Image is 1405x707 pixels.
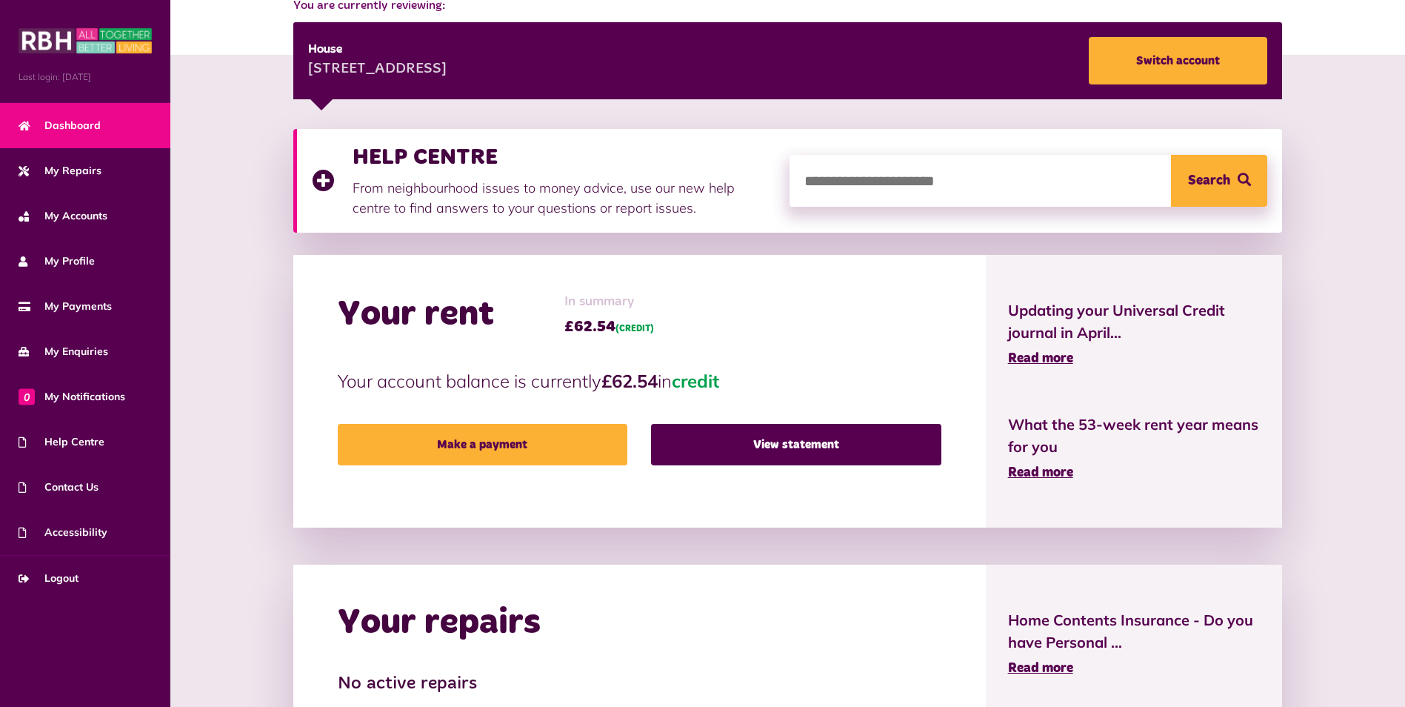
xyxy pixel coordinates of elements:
span: Home Contents Insurance - Do you have Personal ... [1008,609,1261,654]
span: Help Centre [19,434,104,450]
p: Your account balance is currently in [338,368,941,394]
span: In summary [564,292,654,312]
span: Contact Us [19,479,99,495]
a: Switch account [1089,37,1267,84]
h2: Your repairs [338,602,541,645]
a: Updating your Universal Credit journal in April... Read more [1008,299,1261,369]
h3: HELP CENTRE [353,144,775,170]
span: Last login: [DATE] [19,70,152,84]
span: Read more [1008,466,1073,479]
h3: No active repairs [338,674,941,695]
span: My Payments [19,299,112,314]
span: My Accounts [19,208,107,224]
span: My Enquiries [19,344,108,359]
div: House [308,41,447,59]
a: Home Contents Insurance - Do you have Personal ... Read more [1008,609,1261,679]
p: From neighbourhood issues to money advice, use our new help centre to find answers to your questi... [353,178,775,218]
span: My Notifications [19,389,125,405]
span: Dashboard [19,118,101,133]
span: Updating your Universal Credit journal in April... [1008,299,1261,344]
img: MyRBH [19,26,152,56]
a: Make a payment [338,424,627,465]
strong: £62.54 [601,370,658,392]
span: credit [672,370,719,392]
span: Search [1188,155,1230,207]
span: £62.54 [564,316,654,338]
h2: Your rent [338,293,494,336]
a: View statement [651,424,941,465]
span: Logout [19,571,79,586]
span: My Profile [19,253,95,269]
span: 0 [19,388,35,405]
a: What the 53-week rent year means for you Read more [1008,414,1261,483]
span: Accessibility [19,525,107,540]
div: [STREET_ADDRESS] [308,59,447,81]
span: Read more [1008,662,1073,675]
span: Read more [1008,352,1073,365]
span: My Repairs [19,163,101,179]
span: What the 53-week rent year means for you [1008,414,1261,458]
button: Search [1171,155,1267,207]
span: (CREDIT) [615,325,654,333]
